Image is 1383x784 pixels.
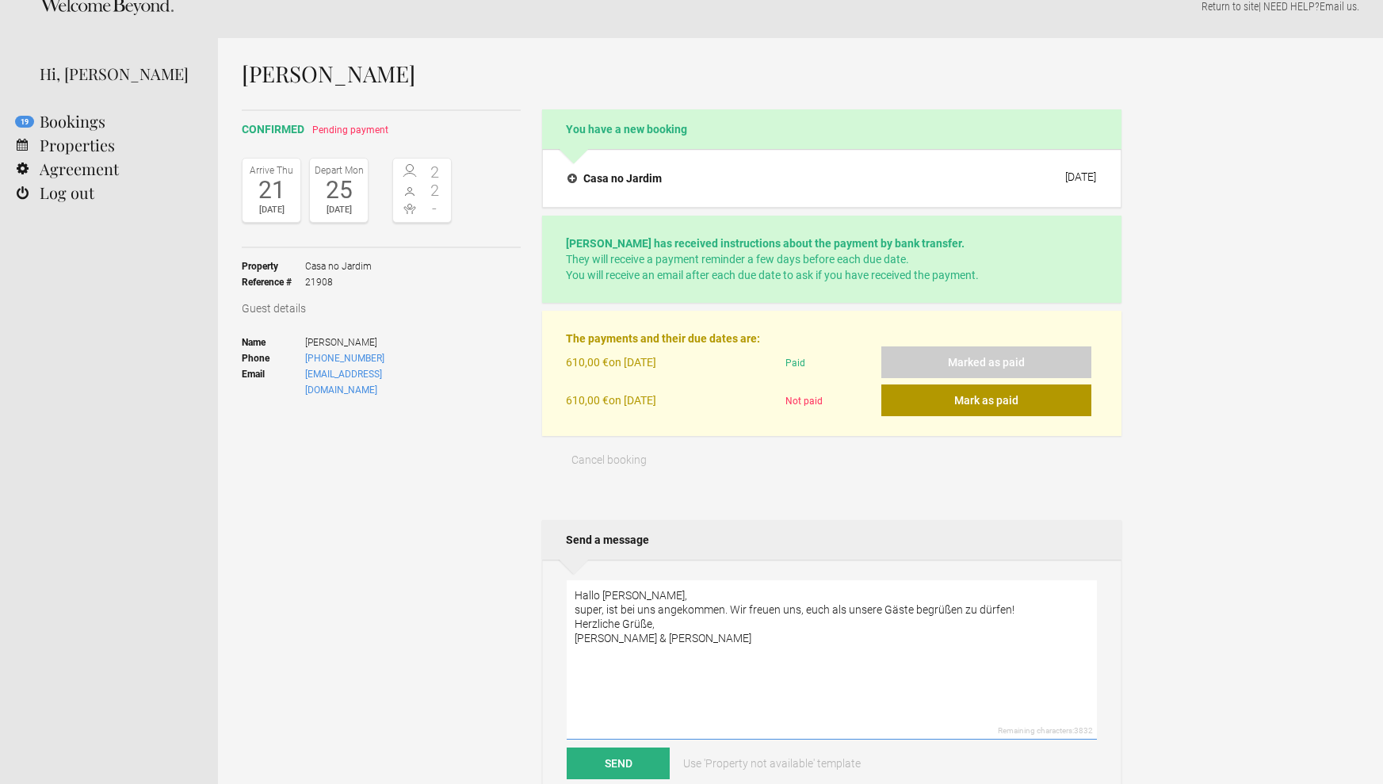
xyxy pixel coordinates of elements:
span: 2 [422,182,448,198]
a: [EMAIL_ADDRESS][DOMAIN_NAME] [305,369,382,396]
button: Mark as paid [881,384,1091,416]
strong: Reference # [242,274,305,290]
h4: Casa no Jardim [567,170,662,186]
span: - [422,201,448,216]
span: Pending payment [312,124,388,136]
h3: Guest details [242,300,521,316]
strong: Name [242,335,305,350]
div: Arrive Thu [246,163,296,178]
strong: Phone [242,350,305,366]
p: They will receive a payment reminder a few days before each due date. You will receive an email a... [566,235,1098,283]
button: Marked as paid [881,346,1091,378]
button: Send [567,748,670,779]
span: 21908 [305,274,372,290]
div: Depart Mon [314,163,364,178]
button: Cancel booking [542,444,676,476]
span: 2 [422,164,448,180]
div: 25 [314,178,364,202]
span: [PERSON_NAME] [305,335,452,350]
h1: [PERSON_NAME] [242,62,1121,86]
span: Casa no Jardim [305,258,372,274]
div: Not paid [779,384,881,416]
a: Use 'Property not available' template [672,748,872,779]
flynt-notification-badge: 19 [15,116,34,128]
flynt-currency: 610,00 € [566,394,609,407]
flynt-currency: 610,00 € [566,356,609,369]
div: on [DATE] [566,346,778,384]
strong: Email [242,366,305,398]
h2: confirmed [242,121,521,138]
a: [PHONE_NUMBER] [305,353,384,364]
h2: Send a message [542,520,1121,560]
button: Casa no Jardim [DATE] [555,162,1109,195]
strong: The payments and their due dates are: [566,332,760,345]
div: on [DATE] [566,384,778,416]
div: [DATE] [246,202,296,218]
strong: [PERSON_NAME] has received instructions about the payment by bank transfer. [566,237,965,250]
span: Cancel booking [571,453,647,466]
div: [DATE] [314,202,364,218]
div: [DATE] [1065,170,1096,183]
div: Hi, [PERSON_NAME] [40,62,194,86]
div: Paid [779,346,881,384]
h2: You have a new booking [542,109,1121,149]
div: 21 [246,178,296,202]
strong: Property [242,258,305,274]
